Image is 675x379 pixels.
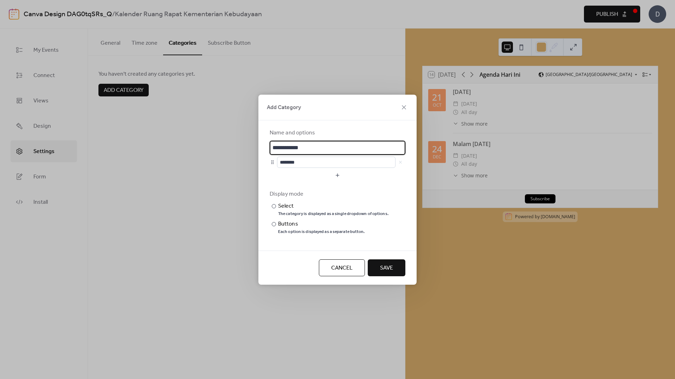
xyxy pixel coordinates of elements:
[380,264,393,272] span: Save
[270,129,404,137] div: Name and options
[331,264,353,272] span: Cancel
[278,211,388,217] div: The category is displayed as a single dropdown of options.
[319,259,365,276] button: Cancel
[267,103,301,112] span: Add Category
[270,190,404,198] div: Display mode
[278,202,387,210] div: Select
[368,259,405,276] button: Save
[278,229,365,235] div: Each option is displayed as a separate button.
[278,220,364,228] div: Buttons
